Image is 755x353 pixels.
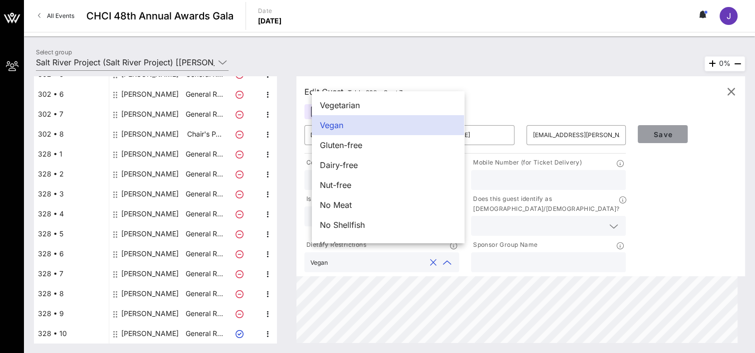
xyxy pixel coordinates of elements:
[34,124,109,144] div: 302 • 8
[121,144,179,164] div: Angelina Echeverria
[720,7,738,25] div: J
[47,12,74,19] span: All Events
[471,240,537,250] p: Sponsor Group Name
[184,104,224,124] p: General R…
[34,224,109,244] div: 328 • 5
[34,264,109,284] div: 328 • 7
[184,324,224,344] p: General R…
[320,179,351,191] span: Nut-free
[430,258,437,268] button: clear icon
[310,259,328,266] div: Vegan
[184,124,224,144] p: Chair's P…
[646,130,680,139] span: Save
[184,184,224,204] p: General R…
[258,6,282,16] p: Date
[184,304,224,324] p: General R…
[304,194,390,204] p: Is this guest a CHCI Alumni?
[34,164,109,184] div: 328 • 2
[184,284,224,304] p: General R…
[471,194,619,214] p: Does this guest identify as [DEMOGRAPHIC_DATA]/[DEMOGRAPHIC_DATA]?
[320,139,362,151] span: Gluten-free
[705,56,745,71] div: 0%
[184,84,224,104] p: General R…
[532,127,620,143] input: Email*
[34,144,109,164] div: 328 • 1
[86,8,234,23] span: CHCI 48th Annual Awards Gala
[258,16,282,26] p: [DATE]
[34,84,109,104] div: 302 • 6
[121,264,179,284] div: Dulce Vasquez
[34,304,109,324] div: 328 • 9
[121,84,179,104] div: Alan Eder
[727,11,731,21] span: J
[310,127,398,143] input: First Name*
[320,199,352,211] span: No Meat
[320,219,365,231] span: No Shellfish
[184,224,224,244] p: General R…
[36,48,72,56] label: Select group
[184,244,224,264] p: General R…
[121,204,179,224] div: Andres Cano
[638,125,688,143] button: Save
[184,144,224,164] p: General R…
[471,158,582,168] p: Mobile Number (for Ticket Delivery)
[121,164,179,184] div: Gilbert Echeverria
[34,284,109,304] div: 328 • 8
[184,264,224,284] p: General R…
[320,99,360,111] span: Vegetarian
[121,124,179,144] div: Tony Moya
[121,304,179,324] div: Emily Cummins
[320,159,358,171] span: Dairy-free
[121,284,179,304] div: Melody Rodriguez
[34,184,109,204] div: 328 • 3
[121,104,179,124] div: Liban Arce
[34,324,109,344] div: 328 • 10
[184,204,224,224] p: General R…
[121,184,179,204] div: Cesar Aguilar
[304,240,366,250] p: Dietary Restrictions
[121,324,179,344] div: Jacqueline Baumgartner
[304,104,389,119] div: General Reception
[320,239,346,251] span: Kosher
[304,158,376,168] p: Company/Organization
[121,224,179,244] div: David Felix
[348,89,403,96] span: Table 328 • Seat 7
[32,8,80,24] a: All Events
[320,119,343,131] span: Vegan
[34,244,109,264] div: 328 • 6
[184,164,224,184] p: General R…
[34,104,109,124] div: 302 • 7
[34,204,109,224] div: 328 • 4
[422,127,509,143] input: Last Name*
[304,85,403,99] div: Edit Guest
[121,244,179,264] div: Brittney Martinez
